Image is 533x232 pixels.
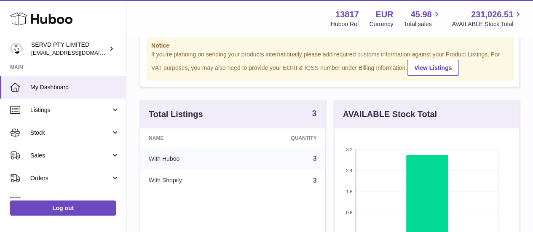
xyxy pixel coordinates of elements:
h3: Total Listings [149,109,203,120]
strong: Notice [151,42,508,50]
text: 1.6 [346,189,352,194]
div: If you're planning on sending your products internationally please add required customs informati... [151,51,508,76]
span: Total sales [404,20,441,28]
div: Huboo Ref [331,20,359,28]
span: [EMAIL_ADDRESS][DOMAIN_NAME] [31,49,124,56]
td: With Shopify [140,170,240,192]
span: My Dashboard [30,83,120,91]
h3: AVAILABLE Stock Total [343,109,437,120]
a: View Listings [407,60,459,76]
strong: 3 [312,109,316,117]
text: 3.2 [346,147,352,152]
span: AVAILABLE Stock Total [452,20,523,28]
a: Log out [10,200,116,216]
a: 3 [313,155,317,162]
text: 0.8 [346,210,352,215]
th: Name [140,128,240,148]
a: 3 [312,109,316,119]
span: 231,026.51 [471,9,513,20]
strong: 13817 [335,9,359,20]
a: 231,026.51 AVAILABLE Stock Total [452,9,523,28]
span: Stock [30,129,111,137]
strong: EUR [375,9,393,20]
a: 45.98 Total sales [404,9,441,28]
span: Usage [30,197,120,205]
span: 45.98 [410,9,431,20]
a: 3 [313,177,317,184]
span: Listings [30,106,111,114]
img: internalAdmin-13817@internal.huboo.com [10,43,23,55]
text: 2.4 [346,168,352,173]
span: Orders [30,174,111,182]
td: With Huboo [140,148,240,170]
div: Currency [370,20,394,28]
span: Sales [30,152,111,160]
div: SERVD PTY LIMITED [31,41,107,57]
th: Quantity [240,128,325,148]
